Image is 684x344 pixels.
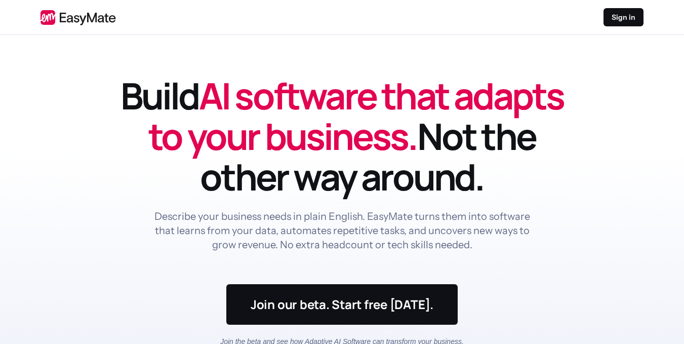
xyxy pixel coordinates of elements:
[148,70,564,161] span: AI software that adapts to your business.
[119,75,565,197] h1: Build Not the other way around.
[41,10,116,25] img: EasyMate logo
[612,12,635,22] p: Sign in
[152,209,533,252] p: Describe your business needs in plain English. EasyMate turns them into software that learns from...
[603,8,643,26] a: Sign in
